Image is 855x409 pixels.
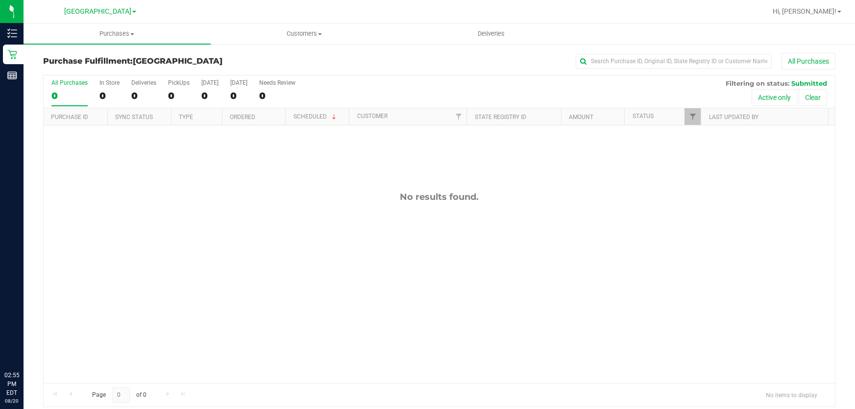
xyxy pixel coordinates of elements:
a: Scheduled [293,113,338,120]
span: Hi, [PERSON_NAME]! [773,7,836,15]
div: 0 [201,90,219,101]
p: 02:55 PM EDT [4,371,19,397]
a: Status [633,113,654,120]
span: Purchases [24,29,211,38]
div: 0 [230,90,247,101]
span: Filtering on status: [726,79,789,87]
a: Last Updated By [709,114,758,120]
a: Sync Status [115,114,153,120]
button: Clear [799,89,827,106]
button: All Purchases [782,53,835,70]
div: 0 [131,90,156,101]
inline-svg: Reports [7,71,17,80]
inline-svg: Retail [7,49,17,59]
span: Page of 0 [84,387,154,403]
a: Customer [357,113,388,120]
a: Customers [211,24,398,44]
div: 0 [51,90,88,101]
span: Submitted [791,79,827,87]
a: Type [179,114,193,120]
h3: Purchase Fulfillment: [43,57,307,66]
div: All Purchases [51,79,88,86]
div: 0 [99,90,120,101]
button: Active only [752,89,797,106]
a: Ordered [230,114,255,120]
span: No items to display [758,387,825,402]
a: Filter [684,108,701,125]
a: Purchase ID [51,114,88,120]
p: 08/20 [4,397,19,405]
a: State Registry ID [475,114,526,120]
div: In Store [99,79,120,86]
iframe: Resource center [10,331,39,360]
div: 0 [259,90,295,101]
div: Needs Review [259,79,295,86]
div: No results found. [44,192,835,202]
a: Deliveries [398,24,585,44]
inline-svg: Inventory [7,28,17,38]
span: [GEOGRAPHIC_DATA] [133,56,222,66]
a: Filter [450,108,466,125]
div: PickUps [168,79,190,86]
input: Search Purchase ID, Original ID, State Registry ID or Customer Name... [576,54,772,69]
a: Purchases [24,24,211,44]
span: Customers [211,29,397,38]
a: Amount [569,114,593,120]
div: [DATE] [230,79,247,86]
div: [DATE] [201,79,219,86]
div: Deliveries [131,79,156,86]
div: 0 [168,90,190,101]
span: [GEOGRAPHIC_DATA] [64,7,131,16]
span: Deliveries [464,29,518,38]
